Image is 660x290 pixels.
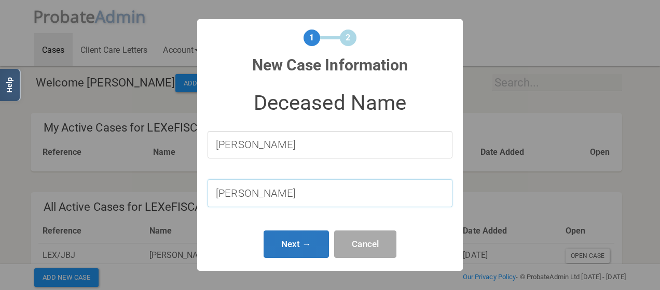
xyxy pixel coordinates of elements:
li: 2 [340,30,356,46]
h2: Deceased Name [208,92,452,114]
li: 1 [304,30,320,46]
button: Next → [264,230,329,258]
button: Cancel [334,230,396,258]
input: Last Name [208,179,452,207]
input: First Name [208,131,452,158]
h2: New Case Information [252,56,408,74]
